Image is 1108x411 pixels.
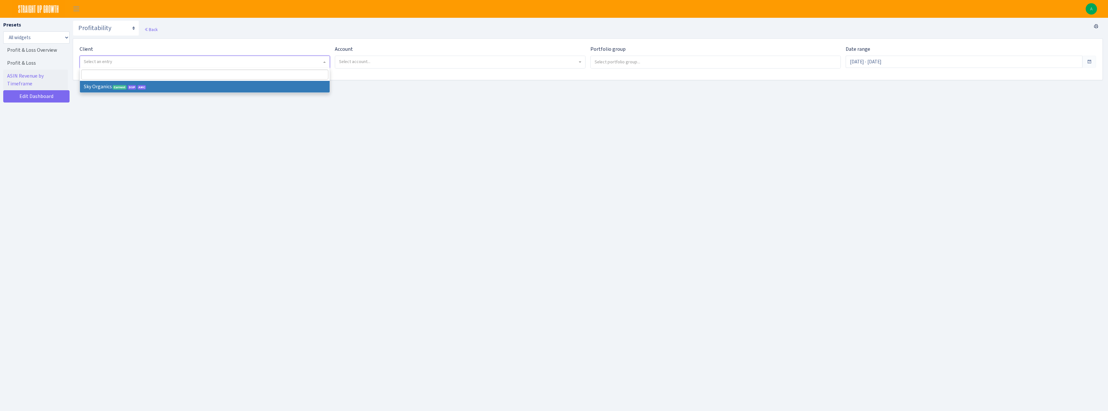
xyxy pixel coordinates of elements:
a: Profit & Loss Overview [3,44,68,57]
a: Back [144,27,158,32]
span: AMC [137,85,146,90]
span: DSP [128,85,136,90]
a: Profit & Loss [3,57,68,70]
span: Select an entry [84,59,112,65]
label: Portfolio group [590,45,626,53]
a: ASIN Revenue by Timeframe [3,70,68,90]
span: Select account... [339,59,370,65]
label: Client [80,45,93,53]
label: Date range [846,45,870,53]
label: Account [335,45,353,53]
button: Toggle navigation [68,4,84,14]
label: Presets [3,21,21,29]
a: A [1086,3,1097,15]
a: Edit Dashboard [3,90,70,103]
input: Select portfolio group... [591,56,840,68]
li: Sky Organics [80,81,330,92]
img: Angela Sun [1086,3,1097,15]
span: Current [113,85,126,90]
